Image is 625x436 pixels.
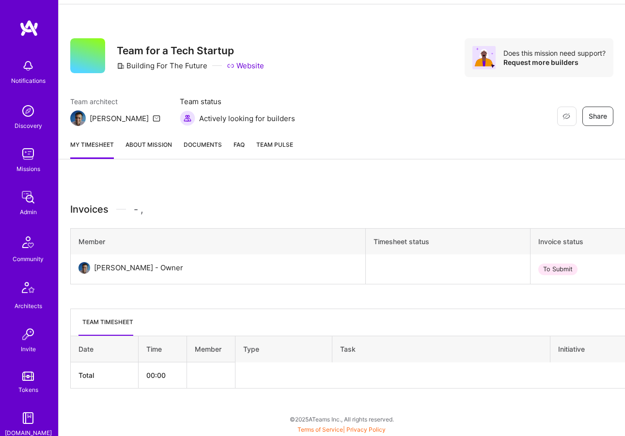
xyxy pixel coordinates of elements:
[70,140,114,159] a: My timesheet
[16,231,40,254] img: Community
[538,264,578,275] div: To Submit
[180,96,295,107] span: Team status
[58,407,625,431] div: © 2025 ATeams Inc., All rights reserved.
[71,362,139,389] th: Total
[71,336,139,362] th: Date
[15,301,42,311] div: Architects
[18,187,38,207] img: admin teamwork
[297,426,343,433] a: Terms of Service
[70,202,109,217] span: Invoices
[472,46,496,69] img: Avatar
[94,262,183,274] div: [PERSON_NAME] - Owner
[11,76,46,86] div: Notifications
[116,202,126,217] img: Divider
[297,426,386,433] span: |
[117,62,125,70] i: icon CompanyGray
[16,278,40,301] img: Architects
[139,362,187,389] th: 00:00
[19,19,39,37] img: logo
[582,107,613,126] button: Share
[78,262,90,274] img: User Avatar
[346,426,386,433] a: Privacy Policy
[139,336,187,362] th: Time
[234,140,245,159] a: FAQ
[187,336,235,362] th: Member
[199,113,295,124] span: Actively looking for builders
[78,317,133,336] li: Team timesheet
[90,113,149,124] div: [PERSON_NAME]
[125,140,172,159] a: About Mission
[227,61,264,71] a: Website
[22,372,34,381] img: tokens
[21,344,36,354] div: Invite
[180,110,195,126] img: Actively looking for builders
[20,207,37,217] div: Admin
[256,140,293,159] a: Team Pulse
[332,336,550,362] th: Task
[365,229,530,255] th: Timesheet status
[18,101,38,121] img: discovery
[589,111,607,121] span: Share
[153,114,160,122] i: icon Mail
[503,48,606,58] div: Does this mission need support?
[16,164,40,174] div: Missions
[134,202,143,217] span: - ,
[117,61,207,71] div: Building For The Future
[235,336,332,362] th: Type
[184,140,222,159] a: Documents
[70,110,86,126] img: Team Architect
[71,229,366,255] th: Member
[18,325,38,344] img: Invite
[503,58,606,67] div: Request more builders
[256,141,293,148] span: Team Pulse
[13,254,44,264] div: Community
[184,140,222,150] span: Documents
[562,112,570,120] i: icon EyeClosed
[18,144,38,164] img: teamwork
[15,121,42,131] div: Discovery
[70,96,160,107] span: Team architect
[18,408,38,428] img: guide book
[18,385,38,395] div: Tokens
[117,45,264,57] h3: Team for a Tech Startup
[18,56,38,76] img: bell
